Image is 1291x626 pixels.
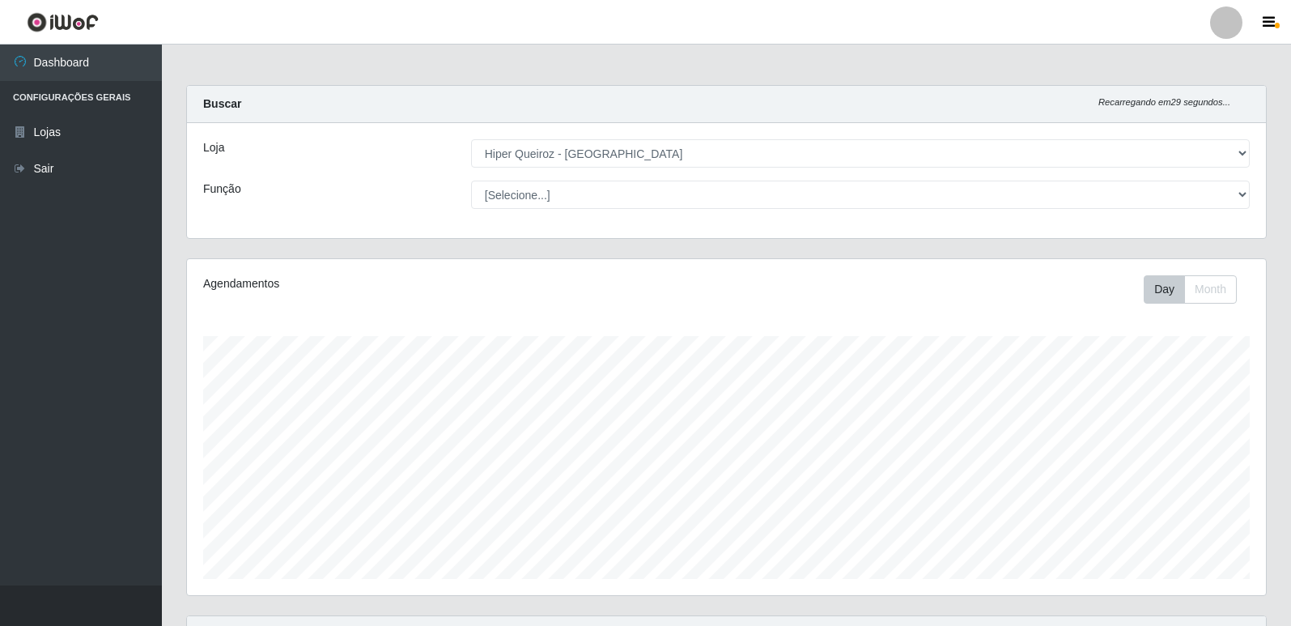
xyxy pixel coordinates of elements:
div: Toolbar with button groups [1144,275,1250,304]
div: First group [1144,275,1237,304]
div: Agendamentos [203,275,625,292]
button: Month [1184,275,1237,304]
button: Day [1144,275,1185,304]
i: Recarregando em 29 segundos... [1098,97,1230,107]
label: Função [203,181,241,198]
strong: Buscar [203,97,241,110]
img: CoreUI Logo [27,12,99,32]
label: Loja [203,139,224,156]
